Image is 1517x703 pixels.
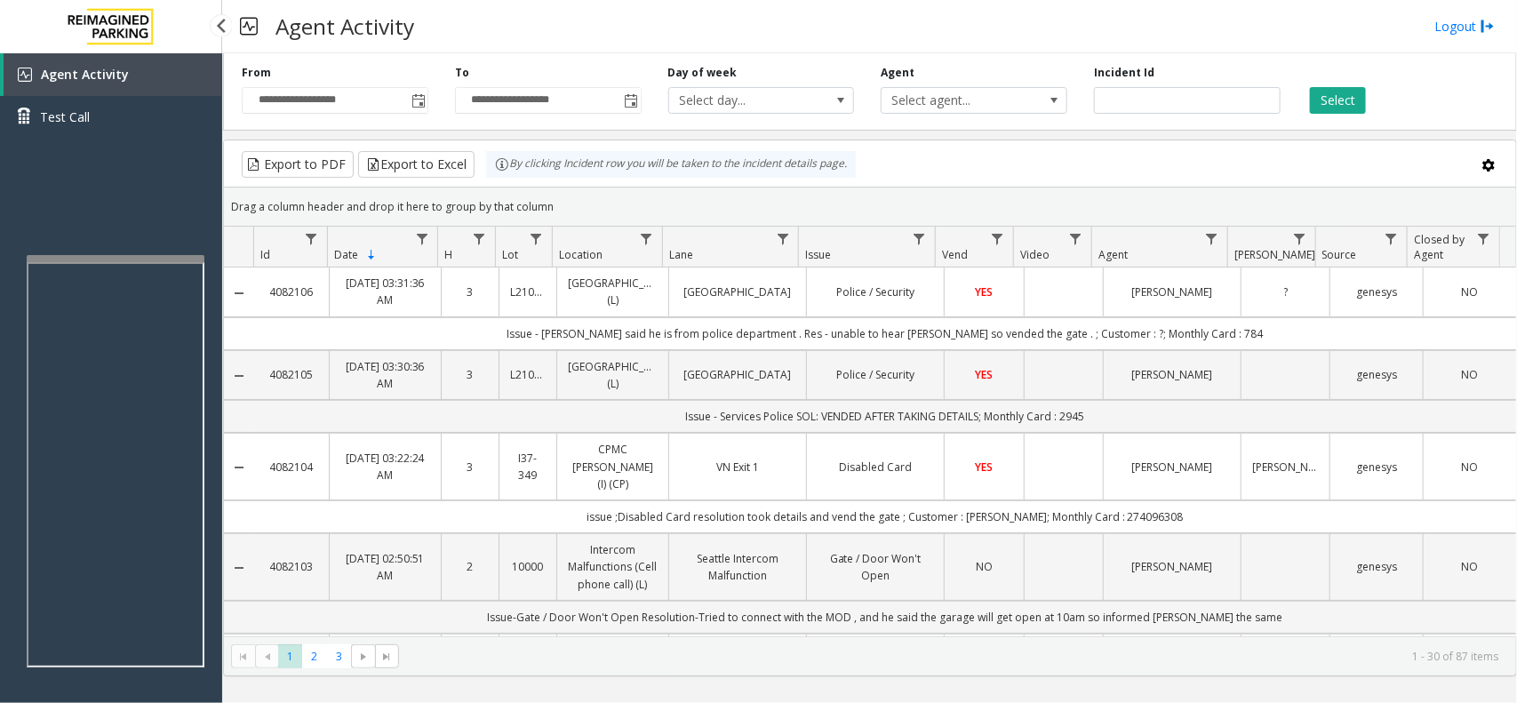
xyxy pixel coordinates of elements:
a: YES [955,366,1012,383]
span: Source [1322,247,1357,262]
a: Lot Filter Menu [524,227,548,251]
span: Page 1 [278,644,302,668]
a: [PERSON_NAME] [1114,558,1230,575]
a: [GEOGRAPHIC_DATA] [680,366,795,383]
label: To [455,65,469,81]
span: Lot [502,247,518,262]
a: Date Filter Menu [410,227,434,251]
a: NO [955,558,1012,575]
img: logout [1481,17,1495,36]
span: Go to the last page [375,644,399,669]
a: 3 [452,366,488,383]
a: [DATE] 02:50:51 AM [340,550,430,584]
a: Police / Security [818,284,933,300]
span: Page 3 [327,644,351,668]
a: [DATE] 03:30:36 AM [340,358,430,392]
a: [PERSON_NAME] [1114,459,1230,475]
button: Export to Excel [358,151,475,178]
a: YES [955,459,1012,475]
label: Agent [881,65,914,81]
a: [GEOGRAPHIC_DATA] (L) [568,275,658,308]
label: Incident Id [1094,65,1154,81]
a: [DATE] 03:31:36 AM [340,275,430,308]
a: [GEOGRAPHIC_DATA] (L) [568,358,658,392]
td: issue ;Disabled Card resolution took details and vend the gate ; Customer : [PERSON_NAME]; Monthl... [254,500,1516,533]
a: Vend Filter Menu [986,227,1010,251]
a: Parker Filter Menu [1288,227,1312,251]
span: Toggle popup [408,88,427,113]
button: Export to PDF [242,151,354,178]
span: Date [334,247,358,262]
a: 4082105 [265,366,318,383]
label: Day of week [668,65,738,81]
label: From [242,65,271,81]
a: ? [1252,284,1319,300]
a: 10000 [510,558,546,575]
a: Collapse Details [224,460,254,475]
a: 4082106 [265,284,318,300]
span: NO [976,559,993,574]
span: Go to the next page [351,644,375,669]
span: NO [1461,459,1478,475]
a: genesys [1341,558,1412,575]
span: Select day... [669,88,817,113]
span: YES [976,367,994,382]
a: Police / Security [818,366,933,383]
a: Disabled Card [818,459,933,475]
a: Source Filter Menu [1379,227,1403,251]
a: Issue Filter Menu [907,227,931,251]
span: Agent Activity [41,66,129,83]
td: Issue - Services Police SOL: VENDED AFTER TAKING DETAILS; Monthly Card : 2945 [254,400,1516,433]
a: NO [1434,459,1505,475]
a: YES [955,284,1012,300]
span: Sortable [364,248,379,262]
span: Issue [806,247,832,262]
a: VN Exit 1 [680,459,795,475]
a: I37-349 [510,450,546,483]
a: Intercom Malfunctions (Cell phone call) (L) [568,541,658,593]
a: Closed by Agent Filter Menu [1472,227,1496,251]
h3: Agent Activity [267,4,423,48]
a: L21079900 [510,284,546,300]
span: Page 2 [302,644,326,668]
a: genesys [1341,284,1412,300]
div: Drag a column header and drop it here to group by that column [224,191,1516,222]
a: [GEOGRAPHIC_DATA] [680,284,795,300]
a: Collapse Details [224,561,254,575]
a: L21079900 [510,366,546,383]
a: Logout [1434,17,1495,36]
img: 'icon' [18,68,32,82]
a: [PERSON_NAME] [1114,366,1230,383]
a: Seattle Intercom Malfunction [680,550,795,584]
a: genesys [1341,366,1412,383]
span: YES [976,459,994,475]
span: YES [976,284,994,300]
button: Select [1310,87,1366,114]
a: Agent Filter Menu [1200,227,1224,251]
span: [PERSON_NAME] [1234,247,1315,262]
a: Video Filter Menu [1064,227,1088,251]
img: infoIcon.svg [495,157,509,172]
a: 4082103 [265,558,318,575]
span: Go to the next page [356,650,371,664]
a: Id Filter Menu [299,227,323,251]
a: Location Filter Menu [635,227,659,251]
a: genesys [1341,459,1412,475]
a: Collapse Details [224,286,254,300]
div: Data table [224,227,1516,636]
a: 3 [452,284,488,300]
span: NO [1461,367,1478,382]
a: [DATE] 03:22:24 AM [340,450,430,483]
span: Lane [669,247,693,262]
span: Closed by Agent [1414,232,1465,262]
a: 4082104 [265,459,318,475]
span: NO [1461,559,1478,574]
span: Select agent... [882,88,1029,113]
td: Issue-Gate / Door Won't Open Resolution-Tried to connect with the MOD , and he said the garage wi... [254,601,1516,634]
kendo-pager-info: 1 - 30 of 87 items [410,649,1498,664]
a: [PERSON_NAME] [1252,459,1319,475]
a: NO [1434,558,1505,575]
span: Agent [1098,247,1128,262]
span: NO [1461,284,1478,300]
a: 3 [452,459,488,475]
